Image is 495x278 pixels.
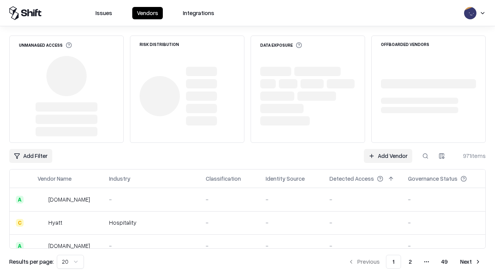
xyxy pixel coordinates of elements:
div: - [408,219,479,227]
div: - [408,195,479,203]
div: - [329,219,396,227]
div: Unmanaged Access [19,42,72,48]
div: A [16,242,24,250]
div: - [266,219,317,227]
div: - [408,242,479,250]
button: 49 [435,255,454,269]
div: Data Exposure [260,42,302,48]
button: 2 [403,255,418,269]
div: - [206,219,253,227]
button: 1 [386,255,401,269]
img: intrado.com [38,196,45,203]
div: - [109,195,193,203]
div: [DOMAIN_NAME] [48,195,90,203]
button: Integrations [178,7,219,19]
a: Add Vendor [364,149,412,163]
div: - [329,195,396,203]
div: - [206,242,253,250]
div: Industry [109,175,130,183]
div: Hyatt [48,219,62,227]
div: Hospitality [109,219,193,227]
div: - [109,242,193,250]
button: Vendors [132,7,163,19]
button: Next [456,255,486,269]
div: Vendor Name [38,175,72,183]
div: - [266,195,317,203]
nav: pagination [343,255,486,269]
div: - [266,242,317,250]
img: primesec.co.il [38,242,45,250]
div: 971 items [455,152,486,160]
img: Hyatt [38,219,45,227]
p: Results per page: [9,258,54,266]
div: Detected Access [329,175,374,183]
div: C [16,219,24,227]
div: Risk Distribution [140,42,179,46]
div: Identity Source [266,175,305,183]
div: - [329,242,396,250]
div: [DOMAIN_NAME] [48,242,90,250]
div: Offboarded Vendors [381,42,429,46]
div: A [16,196,24,203]
div: Governance Status [408,175,457,183]
button: Issues [91,7,117,19]
button: Add Filter [9,149,52,163]
div: Classification [206,175,241,183]
div: - [206,195,253,203]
